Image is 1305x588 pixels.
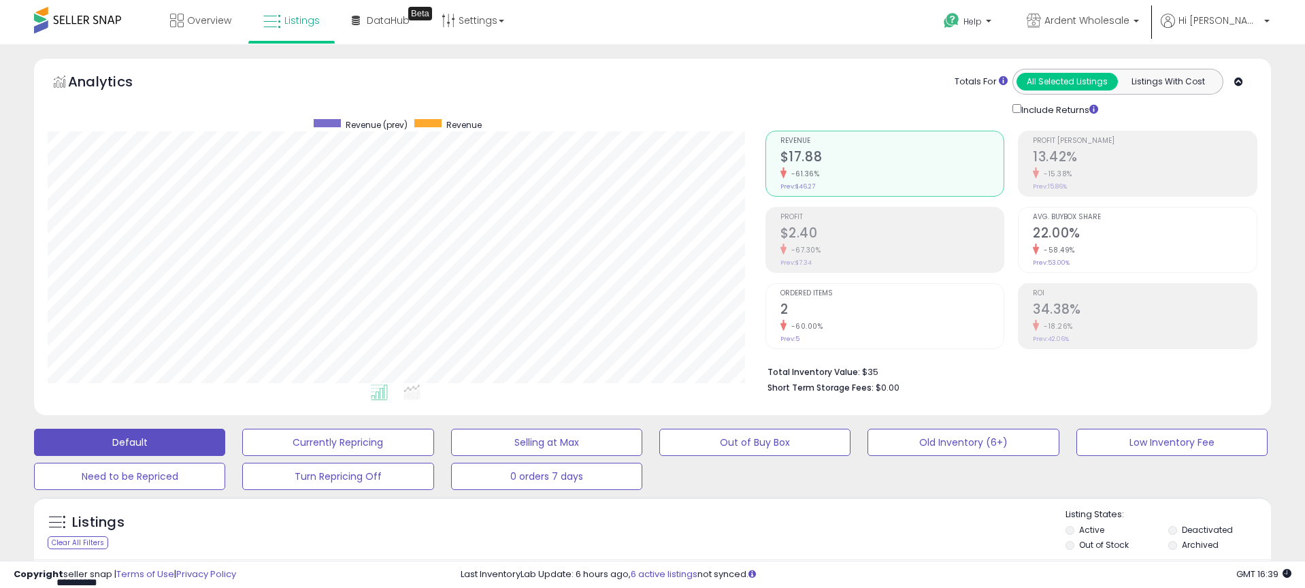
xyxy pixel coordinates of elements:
button: All Selected Listings [1017,73,1118,91]
p: Listing States: [1066,508,1271,521]
small: Prev: 53.00% [1033,259,1070,267]
span: Overview [187,14,231,27]
h2: 34.38% [1033,301,1257,320]
a: Help [933,2,1005,44]
span: Revenue [780,137,1004,145]
span: Avg. Buybox Share [1033,214,1257,221]
span: 2025-08-14 16:39 GMT [1236,568,1291,581]
h5: Listings [72,513,125,532]
span: ROI [1033,290,1257,297]
small: Prev: 5 [780,335,799,343]
label: Archived [1182,539,1219,551]
span: $0.00 [876,381,899,394]
label: Deactivated [1182,524,1233,536]
button: Low Inventory Fee [1076,429,1268,456]
span: Revenue [446,119,482,131]
label: Out of Stock [1079,539,1129,551]
small: Prev: 15.86% [1033,182,1067,191]
button: Currently Repricing [242,429,433,456]
button: Listings With Cost [1117,73,1219,91]
small: -67.30% [787,245,821,255]
div: Clear All Filters [48,536,108,549]
span: Hi [PERSON_NAME] [1178,14,1260,27]
span: Revenue (prev) [346,119,408,131]
small: -15.38% [1039,169,1072,179]
button: Out of Buy Box [659,429,850,456]
li: $35 [767,363,1247,379]
h2: 13.42% [1033,149,1257,167]
label: Active [1079,524,1104,536]
strong: Copyright [14,568,63,581]
button: Need to be Repriced [34,463,225,490]
button: Default [34,429,225,456]
div: Include Returns [1002,101,1114,117]
a: Hi [PERSON_NAME] [1161,14,1270,44]
small: -58.49% [1039,245,1075,255]
div: Totals For [955,76,1008,88]
small: -18.26% [1039,321,1073,331]
span: Help [963,16,982,27]
span: Ardent Wholesale [1044,14,1129,27]
div: Last InventoryLab Update: 6 hours ago, not synced. [461,568,1291,581]
span: DataHub [367,14,410,27]
b: Total Inventory Value: [767,366,860,378]
a: 6 active listings [631,568,697,581]
button: 0 orders 7 days [451,463,642,490]
div: Tooltip anchor [408,7,432,20]
h5: Analytics [68,72,159,95]
b: Short Term Storage Fees: [767,382,874,393]
small: Prev: 42.06% [1033,335,1069,343]
a: Privacy Policy [176,568,236,581]
span: Profit [PERSON_NAME] [1033,137,1257,145]
div: seller snap | | [14,568,236,581]
small: -60.00% [787,321,823,331]
h2: 22.00% [1033,225,1257,244]
h2: $2.40 [780,225,1004,244]
span: Ordered Items [780,290,1004,297]
span: Profit [780,214,1004,221]
small: Prev: $46.27 [780,182,815,191]
i: Get Help [943,12,960,29]
button: Old Inventory (6+) [868,429,1059,456]
button: Selling at Max [451,429,642,456]
span: Listings [284,14,320,27]
small: -61.36% [787,169,820,179]
a: Terms of Use [116,568,174,581]
button: Turn Repricing Off [242,463,433,490]
h2: $17.88 [780,149,1004,167]
small: Prev: $7.34 [780,259,812,267]
h2: 2 [780,301,1004,320]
